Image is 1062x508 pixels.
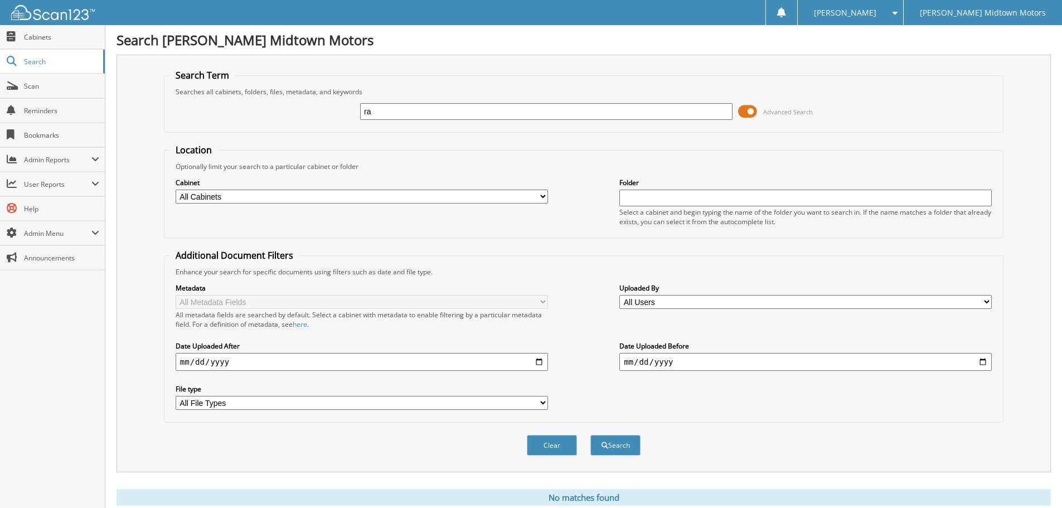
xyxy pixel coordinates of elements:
span: Admin Reports [24,155,91,165]
span: Reminders [24,106,99,115]
div: Optionally limit your search to a particular cabinet or folder [170,162,997,171]
input: end [619,353,992,371]
span: Advanced Search [763,108,813,116]
legend: Search Term [170,69,235,81]
label: Metadata [176,283,548,293]
span: Bookmarks [24,130,99,140]
span: User Reports [24,180,91,189]
a: here [293,320,307,329]
legend: Additional Document Filters [170,249,299,262]
label: Folder [619,178,992,187]
div: All metadata fields are searched by default. Select a cabinet with metadata to enable filtering b... [176,310,548,329]
legend: Location [170,144,217,156]
span: Search [24,57,98,66]
label: File type [176,384,548,394]
label: Date Uploaded Before [619,341,992,351]
button: Clear [527,435,577,456]
label: Date Uploaded After [176,341,548,351]
span: Announcements [24,253,99,263]
span: Help [24,204,99,214]
div: Enhance your search for specific documents using filters such as date and file type. [170,267,997,277]
span: Admin Menu [24,229,91,238]
div: Select a cabinet and begin typing the name of the folder you want to search in. If the name match... [619,207,992,226]
div: No matches found [117,489,1051,506]
h1: Search [PERSON_NAME] Midtown Motors [117,31,1051,49]
button: Search [590,435,641,456]
span: [PERSON_NAME] Midtown Motors [920,9,1046,16]
span: [PERSON_NAME] [814,9,876,16]
span: Scan [24,81,99,91]
label: Cabinet [176,178,548,187]
div: Searches all cabinets, folders, files, metadata, and keywords [170,87,997,96]
img: scan123-logo-white.svg [11,5,95,20]
span: Cabinets [24,32,99,42]
label: Uploaded By [619,283,992,293]
input: start [176,353,548,371]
